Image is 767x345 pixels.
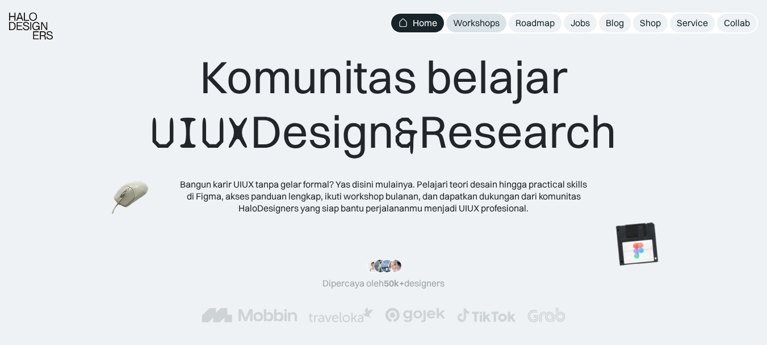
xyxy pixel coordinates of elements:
div: Shop [640,17,661,29]
span: 50k+ [384,277,404,289]
div: Bangun karir UIUX tanpa gelar formal? Yas disini mulainya. Pelajari teori desain hingga practical... [179,178,588,214]
div: Workshops [453,17,500,29]
a: Jobs [564,14,597,32]
div: Home [413,17,437,29]
div: Roadmap [515,17,555,29]
a: Home [391,14,444,32]
a: Workshops [446,14,506,32]
a: Collab [717,14,757,32]
span: UIUX [150,106,250,160]
a: Service [670,14,715,32]
div: Service [677,17,708,29]
span: & [394,106,419,160]
div: Dipercaya oleh designers [322,277,445,289]
div: Blog [606,17,624,29]
a: Blog [599,14,631,32]
div: Collab [724,17,750,29]
div: Jobs [571,17,590,29]
div: Komunitas belajar Design Research [150,49,617,160]
a: Shop [633,14,668,32]
a: Roadmap [509,14,561,32]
